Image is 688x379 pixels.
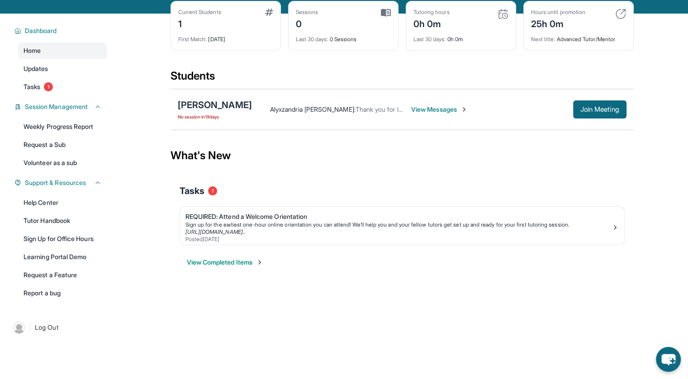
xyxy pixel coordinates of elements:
[178,36,207,43] span: First Match :
[208,186,217,195] span: 1
[18,213,107,229] a: Tutor Handbook
[21,26,101,35] button: Dashboard
[180,185,204,197] span: Tasks
[531,30,626,43] div: Advanced Tutor/Mentor
[35,323,58,332] span: Log Out
[21,102,101,111] button: Session Management
[18,137,107,153] a: Request a Sub
[29,322,31,333] span: |
[573,100,626,118] button: Join Meeting
[25,26,57,35] span: Dashboard
[296,16,318,30] div: 0
[18,155,107,171] a: Volunteer as a sub
[460,106,468,113] img: Chevron-Right
[178,30,273,43] div: [DATE]
[656,347,681,372] button: chat-button
[296,9,318,16] div: Sessions
[185,212,612,221] div: REQUIRED: Attend a Welcome Orientation
[18,231,107,247] a: Sign Up for Office Hours
[24,64,48,73] span: Updates
[180,207,624,245] a: REQUIRED: Attend a Welcome OrientationSign up for the earliest one-hour online orientation you ca...
[18,194,107,211] a: Help Center
[498,9,508,19] img: card
[178,9,221,16] div: Current Students
[531,16,585,30] div: 25h 0m
[171,69,634,89] div: Students
[356,105,628,113] span: Thank you for letting me know! I am currently in the meeting, let me know if you need anything.
[21,178,101,187] button: Support & Resources
[265,9,273,16] img: card
[296,36,328,43] span: Last 30 days :
[24,82,40,91] span: Tasks
[25,178,86,187] span: Support & Resources
[178,113,252,120] span: No session in 19 days
[531,9,585,16] div: Hours until promotion
[44,82,53,91] span: 1
[185,228,246,235] a: [URL][DOMAIN_NAME]..
[25,102,88,111] span: Session Management
[18,249,107,265] a: Learning Portal Demo
[171,136,634,175] div: What's New
[24,46,41,55] span: Home
[413,9,450,16] div: Tutoring hours
[9,317,107,337] a: |Log Out
[413,30,508,43] div: 0h 0m
[18,79,107,95] a: Tasks1
[18,285,107,301] a: Report a bug
[187,258,263,267] button: View Completed Items
[381,9,391,17] img: card
[296,30,391,43] div: 0 Sessions
[580,107,619,112] span: Join Meeting
[178,99,252,111] div: [PERSON_NAME]
[531,36,555,43] span: Next title :
[18,61,107,77] a: Updates
[18,43,107,59] a: Home
[13,321,25,334] img: user-img
[411,105,468,114] span: View Messages
[413,36,446,43] span: Last 30 days :
[413,16,450,30] div: 0h 0m
[18,267,107,283] a: Request a Feature
[185,221,612,228] div: Sign up for the earliest one-hour online orientation you can attend! We’ll help you and your fell...
[185,236,612,243] div: Posted [DATE]
[18,118,107,135] a: Weekly Progress Report
[615,9,626,19] img: card
[178,16,221,30] div: 1
[270,105,356,113] span: Alyxzandria [PERSON_NAME] :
